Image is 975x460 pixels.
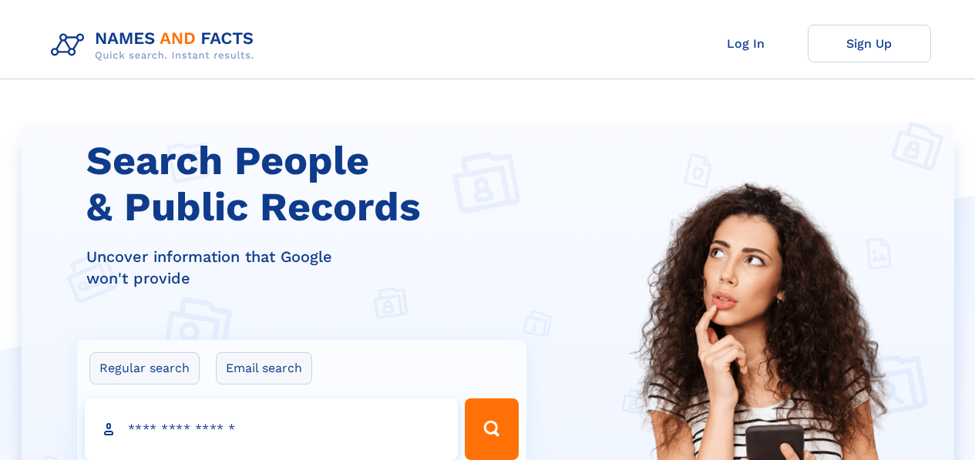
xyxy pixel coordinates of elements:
[45,25,267,66] img: Logo Names and Facts
[216,352,312,384] label: Email search
[465,398,519,460] button: Search Button
[86,246,536,289] div: Uncover information that Google won't provide
[85,398,458,460] input: search input
[684,25,808,62] a: Log In
[86,138,536,230] h1: Search People & Public Records
[808,25,931,62] a: Sign Up
[89,352,200,384] label: Regular search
